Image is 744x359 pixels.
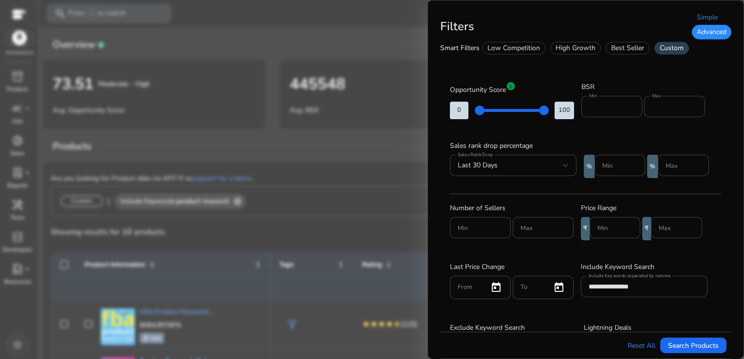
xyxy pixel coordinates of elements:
div: Best Seller [606,42,650,54]
h3: Sales rank drop percentage [450,141,709,151]
div: High Growth [550,42,601,54]
button: Open calendar [484,276,508,299]
h3: Smart Filters [440,43,480,53]
h3: Opportunity Score [450,82,574,95]
span: Last 30 Days [458,161,498,170]
span: Search Products [668,341,719,351]
div: Low Competition [482,42,545,54]
div: 100 [555,102,574,119]
div: Custom [654,42,689,54]
div: ₹ [642,217,651,240]
mat-label: Sales Rank Drop [458,152,493,159]
h3: Number of Sellers [450,203,574,213]
div: 0 [450,102,468,119]
div: % [647,155,658,178]
h3: Lightning Deals [584,323,686,333]
mat-label: Max [652,92,661,99]
h3: Exclude Keyword Search [450,323,577,333]
h3: Price Range [581,203,702,213]
button: Open calendar [547,276,571,299]
a: Reset All [628,341,655,351]
div: ₹ [581,217,590,240]
h3: BSR [581,82,705,92]
button: Search Products [660,338,726,353]
div: Simple [692,10,731,25]
b: Filters [440,18,474,34]
div: Advanced [692,25,731,39]
mat-label: Min [589,92,597,99]
div: % [584,155,595,178]
h3: Include Keyword Search [581,262,707,272]
span: info [506,81,516,91]
h3: Last Price Change [450,262,574,272]
mat-label: Include Keywords separated by comma [589,272,670,279]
